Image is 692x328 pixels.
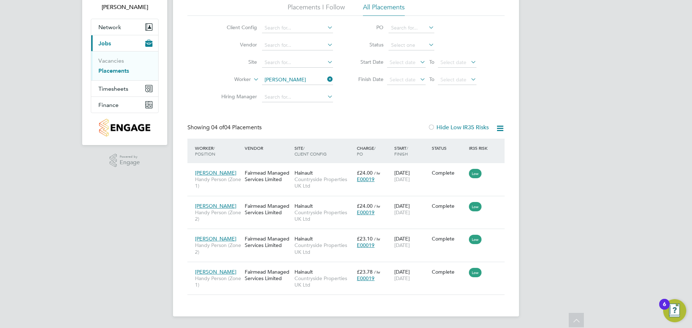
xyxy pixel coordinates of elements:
[663,299,686,322] button: Open Resource Center, 6 new notifications
[351,41,383,48] label: Status
[91,97,158,113] button: Finance
[195,209,241,222] span: Handy Person (Zone 2)
[193,166,505,172] a: [PERSON_NAME]Handy Person (Zone 1)Fairmead Managed Services LimitedHainaultCountryside Properties...
[195,242,241,255] span: Handy Person (Zone 2)
[394,275,410,282] span: [DATE]
[211,124,224,131] span: 04 of
[98,40,111,47] span: Jobs
[91,81,158,96] button: Timesheets
[98,67,129,74] a: Placements
[392,166,430,186] div: [DATE]
[99,119,150,136] img: countryside-properties-logo-retina.png
[374,269,380,275] span: / hr
[351,76,383,82] label: Finish Date
[392,141,430,160] div: Start
[294,242,353,255] span: Countryside Properties UK Ltd
[357,145,376,157] span: / PO
[357,203,373,209] span: £24.00
[120,154,140,160] span: Powered by
[432,235,466,242] div: Complete
[288,3,345,16] li: Placements I Follow
[357,275,374,282] span: E00019
[216,24,257,31] label: Client Config
[294,209,353,222] span: Countryside Properties UK Ltd
[374,236,380,242] span: / hr
[195,145,215,157] span: / Position
[195,176,241,189] span: Handy Person (Zone 1)
[262,23,333,33] input: Search for...
[394,242,410,248] span: [DATE]
[91,19,158,35] button: Network
[262,58,333,68] input: Search for...
[98,85,128,92] span: Timesheets
[663,304,666,314] div: 6
[91,3,159,12] span: Olivia Glasgow
[294,275,353,288] span: Countryside Properties UK Ltd
[262,75,333,85] input: Search for...
[427,57,436,67] span: To
[467,141,492,154] div: IR35 Risk
[243,199,293,219] div: Fairmead Managed Services Limited
[394,145,408,157] span: / Finish
[209,76,251,83] label: Worker
[98,57,124,64] a: Vacancies
[91,51,158,80] div: Jobs
[390,59,416,66] span: Select date
[193,232,505,238] a: [PERSON_NAME]Handy Person (Zone 2)Fairmead Managed Services LimitedHainaultCountryside Properties...
[243,166,293,186] div: Fairmead Managed Services Limited
[357,242,374,248] span: E00019
[195,170,236,176] span: [PERSON_NAME]
[98,102,119,108] span: Finance
[91,35,158,51] button: Jobs
[440,76,466,83] span: Select date
[357,176,374,183] span: E00019
[243,265,293,285] div: Fairmead Managed Services Limited
[294,235,313,242] span: Hainault
[262,92,333,102] input: Search for...
[98,24,121,31] span: Network
[193,199,505,205] a: [PERSON_NAME]Handy Person (Zone 2)Fairmead Managed Services LimitedHainaultCountryside Properties...
[432,170,466,176] div: Complete
[243,141,293,154] div: Vendor
[195,269,236,275] span: [PERSON_NAME]
[394,176,410,183] span: [DATE]
[430,141,467,154] div: Status
[294,203,313,209] span: Hainault
[469,202,482,211] span: Low
[374,170,380,176] span: / hr
[389,40,434,50] input: Select one
[374,203,380,209] span: / hr
[294,145,327,157] span: / Client Config
[428,124,489,131] label: Hide Low IR35 Risks
[357,235,373,242] span: £23.10
[216,59,257,65] label: Site
[469,169,482,178] span: Low
[193,265,505,271] a: [PERSON_NAME]Handy Person (Zone 1)Fairmead Managed Services LimitedHainaultCountryside Properties...
[432,203,466,209] div: Complete
[195,235,236,242] span: [PERSON_NAME]
[243,232,293,252] div: Fairmead Managed Services Limited
[195,203,236,209] span: [PERSON_NAME]
[211,124,262,131] span: 04 Placements
[357,170,373,176] span: £24.00
[110,154,140,167] a: Powered byEngage
[187,124,263,131] div: Showing
[392,232,430,252] div: [DATE]
[351,59,383,65] label: Start Date
[440,59,466,66] span: Select date
[262,40,333,50] input: Search for...
[355,141,392,160] div: Charge
[294,170,313,176] span: Hainault
[216,93,257,100] label: Hiring Manager
[357,269,373,275] span: £23.78
[195,275,241,288] span: Handy Person (Zone 1)
[392,265,430,285] div: [DATE]
[394,209,410,216] span: [DATE]
[427,75,436,84] span: To
[294,176,353,189] span: Countryside Properties UK Ltd
[363,3,405,16] li: All Placements
[357,209,374,216] span: E00019
[469,268,482,277] span: Low
[193,141,243,160] div: Worker
[216,41,257,48] label: Vendor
